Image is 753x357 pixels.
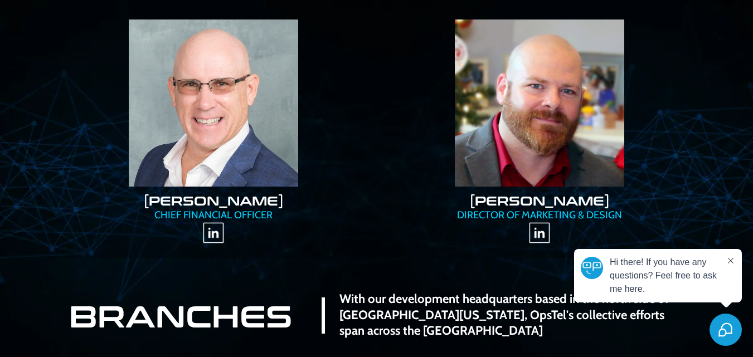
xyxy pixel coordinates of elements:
p: CHIEF FINANCIAL OFFICER [62,209,366,222]
a: https://www.linkedin.com/in/dustyn-hadley-5a53a735 [393,222,686,244]
p: BRANCHES [62,295,300,335]
strong: With our development headquarters based in the north side of [GEOGRAPHIC_DATA][US_STATE], OpsTel'... [339,291,669,338]
a: [PERSON_NAME] [469,191,610,209]
a: https://www.opstel.com/jim-yostrum [67,19,360,187]
a: https://www.opstel.com/dustyn-hadley [393,19,686,187]
p: DIRECTOR OF MARKETING & DESIGN [388,209,692,222]
a: https://www.linkedin.com/in/jamesyostrum-betteraccounting/ [67,222,360,244]
a: [PERSON_NAME] [143,191,284,209]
